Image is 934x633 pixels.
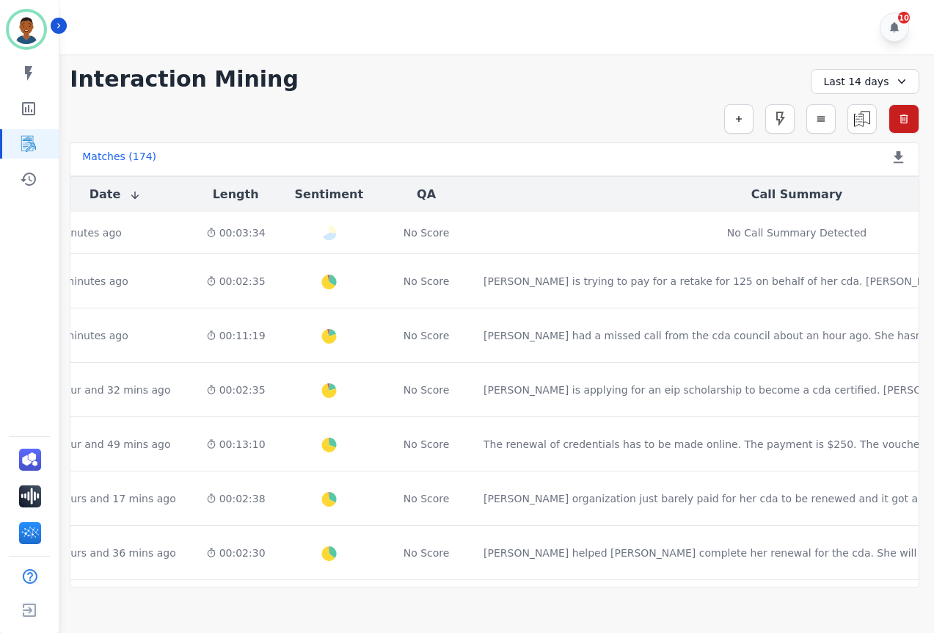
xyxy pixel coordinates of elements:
[48,225,122,240] div: 2 minutes ago
[48,274,128,289] div: 33 minutes ago
[48,383,170,397] div: 1 hour and 32 mins ago
[82,149,156,170] div: Matches ( 174 )
[206,491,266,506] div: 00:02:38
[404,225,450,240] div: No Score
[404,491,450,506] div: No Score
[417,186,436,203] button: QA
[898,12,910,23] div: 10
[404,383,450,397] div: No Score
[206,437,266,452] div: 00:13:10
[213,186,259,203] button: Length
[404,328,450,343] div: No Score
[48,491,175,506] div: 2 hours and 17 mins ago
[206,274,266,289] div: 00:02:35
[404,274,450,289] div: No Score
[206,383,266,397] div: 00:02:35
[9,12,44,47] img: Bordered avatar
[811,69,919,94] div: Last 14 days
[48,437,170,452] div: 1 hour and 49 mins ago
[48,328,128,343] div: 57 minutes ago
[404,437,450,452] div: No Score
[206,225,266,240] div: 00:03:34
[70,66,299,93] h1: Interaction Mining
[90,186,142,203] button: Date
[48,546,175,560] div: 2 hours and 36 mins ago
[404,546,450,560] div: No Score
[206,546,266,560] div: 00:02:30
[206,328,266,343] div: 00:11:19
[295,186,363,203] button: Sentiment
[751,186,842,203] button: Call Summary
